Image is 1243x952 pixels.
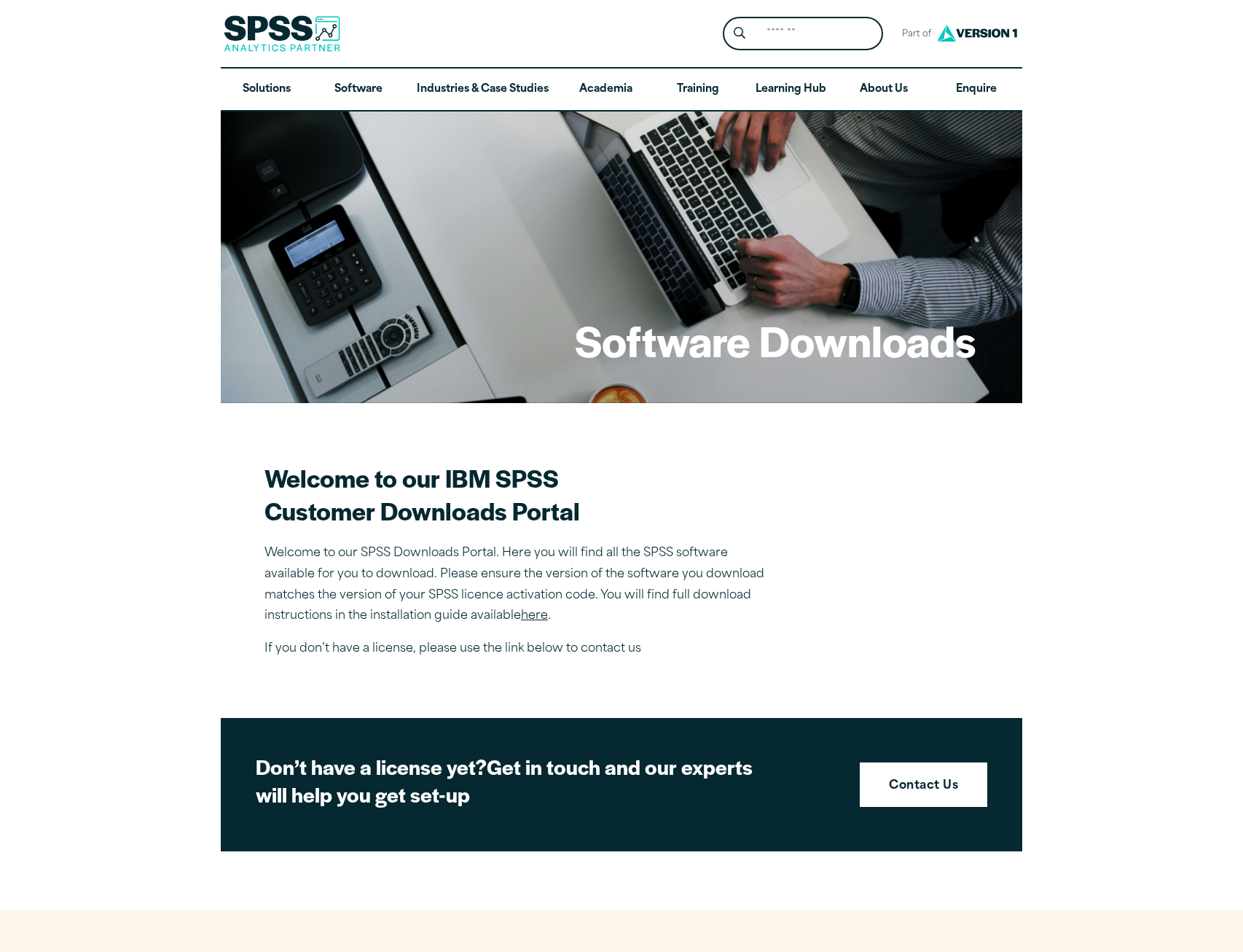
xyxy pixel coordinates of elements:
a: About Us [838,69,930,111]
a: Training [652,69,744,111]
h2: Get in touch and our experts will help you get set-up [256,753,766,808]
form: Site Header Search Form [723,17,883,51]
a: Industries & Case Studies [405,69,560,111]
p: If you don’t have a license, please use the link below to contact us [264,639,775,660]
button: Search magnifying glass icon [726,20,753,47]
a: Solutions [221,69,313,111]
a: here [521,610,548,622]
span: Part of [895,24,933,45]
img: SPSS Analytics Partner [224,15,340,52]
a: Software [313,69,404,111]
strong: Don’t have a license yet? [256,752,487,781]
a: Academia [560,69,652,111]
h1: Software Downloads [575,312,976,369]
img: Version1 Logo [933,20,1021,47]
svg: Search magnifying glass icon [734,27,745,39]
p: Welcome to our SPSS Downloads Portal. Here you will find all the SPSS software available for you ... [264,543,775,627]
h2: Welcome to our IBM SPSS Customer Downloads Portal [264,461,775,527]
nav: Desktop version of site main menu [221,69,1022,111]
strong: Contact Us [889,777,958,796]
a: Learning Hub [744,69,838,111]
a: Contact Us [860,762,987,808]
a: Enquire [930,69,1022,111]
